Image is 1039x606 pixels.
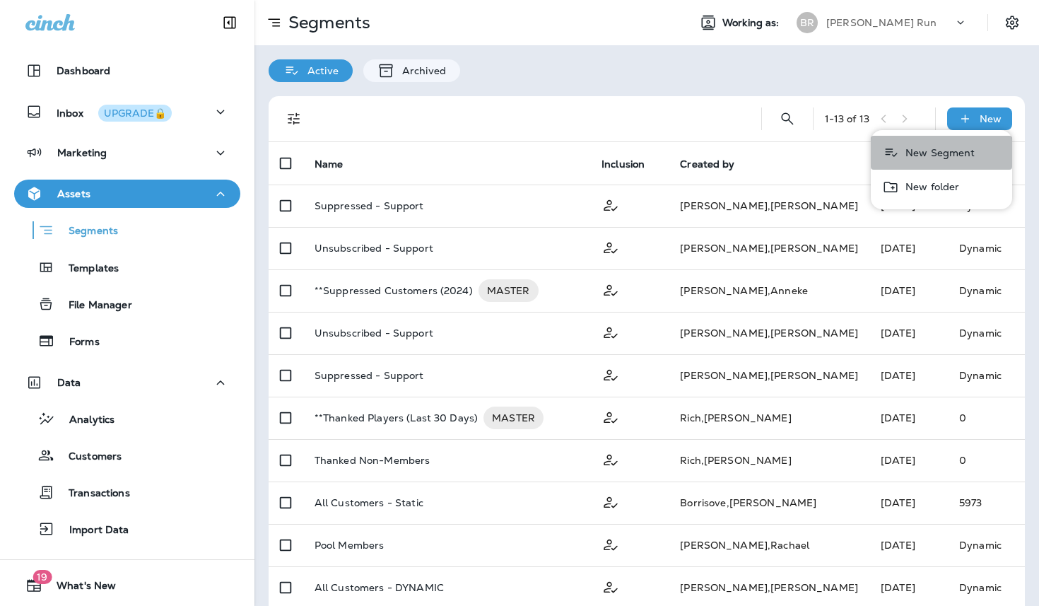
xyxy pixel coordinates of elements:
[601,368,620,380] span: Customer Only
[483,411,544,425] span: MASTER
[669,354,869,397] td: [PERSON_NAME] , [PERSON_NAME]
[55,414,115,427] p: Analytics
[999,10,1025,35] button: Settings
[54,299,132,313] p: File Manager
[669,269,869,312] td: [PERSON_NAME] , Anneke
[57,65,110,76] p: Dashboard
[14,139,240,167] button: Marketing
[871,136,1012,170] button: New Segment
[900,181,959,192] p: New folder
[315,370,424,381] p: Suppressed - Support
[869,312,948,354] td: [DATE]
[669,312,869,354] td: [PERSON_NAME] , [PERSON_NAME]
[42,580,116,597] span: What's New
[14,180,240,208] button: Assets
[479,284,539,298] span: MASTER
[395,65,446,76] p: Archived
[315,407,478,429] p: **Thanked Players (Last 30 Days)
[57,377,81,388] p: Data
[14,368,240,397] button: Data
[601,410,620,423] span: Customer Only
[601,453,620,465] span: Customer Only
[669,227,869,269] td: [PERSON_NAME] , [PERSON_NAME]
[601,283,620,296] span: Customer Only
[14,57,240,85] button: Dashboard
[55,336,100,349] p: Forms
[14,252,240,282] button: Templates
[669,185,869,227] td: [PERSON_NAME] , [PERSON_NAME]
[601,240,620,253] span: Customer Only
[948,354,1025,397] td: Dynamic
[825,113,869,124] div: 1 - 13 of 13
[57,105,172,120] p: Inbox
[869,482,948,524] td: [DATE]
[55,524,129,537] p: Import Data
[980,113,1002,124] p: New
[948,397,1025,439] td: 0
[14,215,240,245] button: Segments
[722,17,782,29] span: Working as:
[948,482,1025,524] td: 5973
[14,98,240,126] button: InboxUPGRADE🔒
[280,105,308,133] button: Filters
[54,487,130,501] p: Transactions
[315,540,385,551] p: Pool Members
[479,279,539,302] div: MASTER
[948,524,1025,566] td: Dynamic
[315,455,430,466] p: Thanked Non-Members
[948,227,1025,269] td: Dynamic
[14,404,240,433] button: Analytics
[14,514,240,544] button: Import Data
[14,289,240,319] button: File Manager
[283,12,370,33] p: Segments
[948,439,1025,482] td: 0
[669,439,869,482] td: Rich , [PERSON_NAME]
[315,327,433,339] p: Unsubscribed - Support
[483,407,544,429] div: MASTER
[14,441,240,470] button: Customers
[14,571,240,600] button: 19What's New
[601,158,645,170] span: Inclusion
[14,326,240,356] button: Forms
[601,580,620,593] span: Customer Only
[315,158,344,170] span: Name
[669,524,869,566] td: [PERSON_NAME] , Rachael
[315,279,473,302] p: **Suppressed Customers (2024)
[601,495,620,508] span: Customer Only
[33,570,52,584] span: 19
[54,225,118,239] p: Segments
[57,188,90,199] p: Assets
[869,397,948,439] td: [DATE]
[680,158,734,170] span: Created by
[57,147,107,158] p: Marketing
[300,65,339,76] p: Active
[601,158,663,170] span: Inclusion
[14,477,240,507] button: Transactions
[869,269,948,312] td: [DATE]
[680,158,753,170] span: Created by
[315,497,423,508] p: All Customers - Static
[669,482,869,524] td: Borrisove , [PERSON_NAME]
[315,158,362,170] span: Name
[869,439,948,482] td: [DATE]
[669,397,869,439] td: Rich , [PERSON_NAME]
[54,262,119,276] p: Templates
[601,198,620,211] span: Customer Only
[869,524,948,566] td: [DATE]
[98,105,172,122] button: UPGRADE🔒
[315,582,444,593] p: All Customers - DYNAMIC
[948,312,1025,354] td: Dynamic
[869,185,948,227] td: [DATE]
[869,354,948,397] td: [DATE]
[948,269,1025,312] td: Dynamic
[315,200,424,211] p: Suppressed - Support
[900,147,975,158] p: New Segment
[315,243,433,254] p: Unsubscribed - Support
[54,450,122,464] p: Customers
[797,12,818,33] div: BR
[869,227,948,269] td: [DATE]
[104,108,166,118] div: UPGRADE🔒
[601,325,620,338] span: Customer Only
[210,8,250,37] button: Collapse Sidebar
[826,17,937,28] p: [PERSON_NAME] Run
